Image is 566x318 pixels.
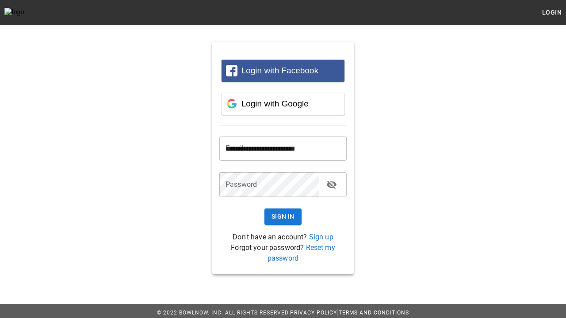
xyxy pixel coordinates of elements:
[241,99,309,108] span: Login with Google
[290,310,337,316] a: Privacy Policy
[309,233,333,241] a: Sign up
[157,310,290,316] span: © 2022 BowlNow, Inc. All Rights Reserved.
[264,208,302,225] button: Sign In
[339,310,409,316] a: Terms and Conditions
[538,4,566,21] button: Login
[219,232,347,242] p: Don't have an account?
[323,176,340,193] button: toggle password visibility
[4,8,53,17] img: logo
[222,60,344,82] button: Login with Facebook
[219,242,347,264] p: Forgot your password?
[241,66,318,75] span: Login with Facebook
[268,243,335,262] a: Reset my password
[222,93,344,115] button: Login with Google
